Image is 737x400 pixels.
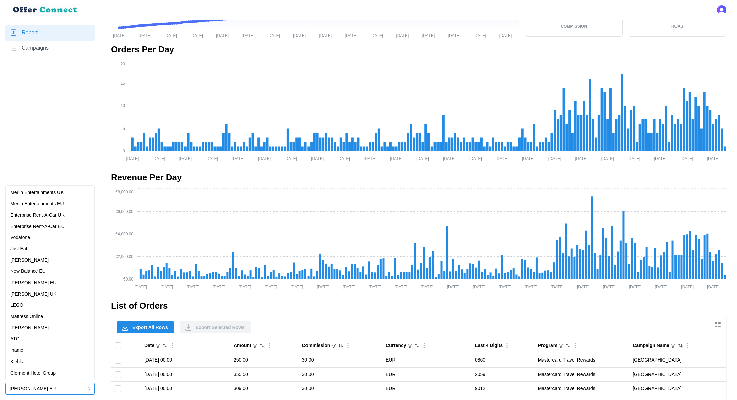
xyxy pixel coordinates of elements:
p: New Balance EU [10,268,46,275]
tspan: [DATE] [707,156,720,161]
p: Merlin Entertainments EU [10,200,64,208]
tspan: €6,000.00 [116,209,134,214]
tspan: [DATE] [422,33,435,38]
tspan: [DATE] [179,156,192,161]
td: EUR [382,367,472,382]
p: [PERSON_NAME] [10,257,49,264]
tspan: [DATE] [345,33,357,38]
tspan: €2,000.00 [116,254,134,259]
tspan: [DATE] [654,156,667,161]
h2: List of Orders [111,300,726,312]
tspan: [DATE] [160,285,173,289]
tspan: [DATE] [134,285,147,289]
tspan: [DATE] [469,156,482,161]
td: [GEOGRAPHIC_DATA] [629,382,726,396]
tspan: [DATE] [343,285,355,289]
td: 30.00 [298,382,382,396]
button: Show/Hide columns [712,319,723,330]
tspan: [DATE] [447,285,460,289]
td: Mastercard Travel Rewards [535,367,630,382]
p: Merlin Entertainments UK [10,189,64,196]
button: Sort by Program ascending [565,343,571,349]
tspan: [DATE] [164,33,177,38]
td: [DATE] 00:00 [141,353,230,368]
tspan: [DATE] [551,285,564,289]
td: 2059 [472,367,535,382]
td: 9012 [472,382,535,396]
tspan: [DATE] [267,33,280,38]
img: loyalBe Logo [11,4,80,16]
button: Export Selected Rows [180,321,251,333]
tspan: [DATE] [474,33,486,38]
p: ATG [10,335,20,343]
button: Column Actions [572,342,579,349]
tspan: [DATE] [239,285,251,289]
tspan: [DATE] [337,156,350,161]
tspan: [DATE] [448,33,461,38]
p: Vodafone [10,234,30,241]
p: Inamo [10,347,23,354]
tspan: €8,000.00 [116,190,134,194]
input: Toggle select row [115,371,121,378]
tspan: [DATE] [242,33,254,38]
td: [GEOGRAPHIC_DATA] [629,353,726,368]
span: Campaigns [22,44,49,52]
tspan: [DATE] [603,285,616,289]
tspan: [DATE] [496,156,508,161]
td: 355.50 [230,367,298,382]
tspan: [DATE] [655,285,667,289]
p: [PERSON_NAME] UK [10,291,56,298]
div: Commission [302,342,330,349]
span: Export Selected Rows [196,322,245,333]
tspan: [DATE] [364,156,376,161]
a: Campaigns [5,41,95,56]
h2: Revenue Per Day [111,172,726,183]
tspan: [DATE] [416,156,429,161]
tspan: [DATE] [390,156,403,161]
tspan: [DATE] [525,285,537,289]
tspan: [DATE] [681,285,694,289]
td: [DATE] 00:00 [141,367,230,382]
tspan: [DATE] [190,33,203,38]
div: Program [538,342,558,349]
tspan: [DATE] [126,156,139,161]
p: Just Eat [10,245,27,253]
h2: Orders Per Day [111,44,726,55]
tspan: [DATE] [629,285,642,289]
tspan: 5 [123,126,125,131]
button: Column Actions [169,342,176,349]
button: Sort by Campaign Name ascending [677,343,683,349]
tspan: [DATE] [369,285,381,289]
div: Campaign Name [633,342,669,349]
p: ROAS [671,24,683,29]
tspan: [DATE] [548,156,561,161]
tspan: [DATE] [216,33,229,38]
button: Column Actions [684,342,691,349]
button: Column Actions [503,342,511,349]
p: Enterprise Rent-A-Car UK [10,212,65,219]
tspan: [DATE] [232,156,244,161]
span: Report [22,29,38,37]
p: Kiehls [10,358,23,366]
tspan: [DATE] [575,156,588,161]
td: Mastercard Travel Rewards [535,353,630,368]
button: Sort by Amount descending [259,343,265,349]
button: Column Actions [344,342,352,349]
button: Export All Rows [117,321,174,333]
td: 30.00 [298,353,382,368]
tspan: [DATE] [522,156,535,161]
td: 250.00 [230,353,298,368]
button: [PERSON_NAME] EU [5,383,95,395]
tspan: [DATE] [152,156,165,161]
div: Date [144,342,154,349]
tspan: [DATE] [396,33,409,38]
button: Sort by Date descending [162,343,168,349]
button: Sort by Currency ascending [414,343,420,349]
td: [GEOGRAPHIC_DATA] [629,367,726,382]
td: Mastercard Travel Rewards [535,382,630,396]
button: Column Actions [266,342,273,349]
p: LEGO [10,302,23,309]
p: [PERSON_NAME] EU [10,279,56,287]
button: Column Actions [421,342,428,349]
input: Toggle select row [115,385,121,392]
